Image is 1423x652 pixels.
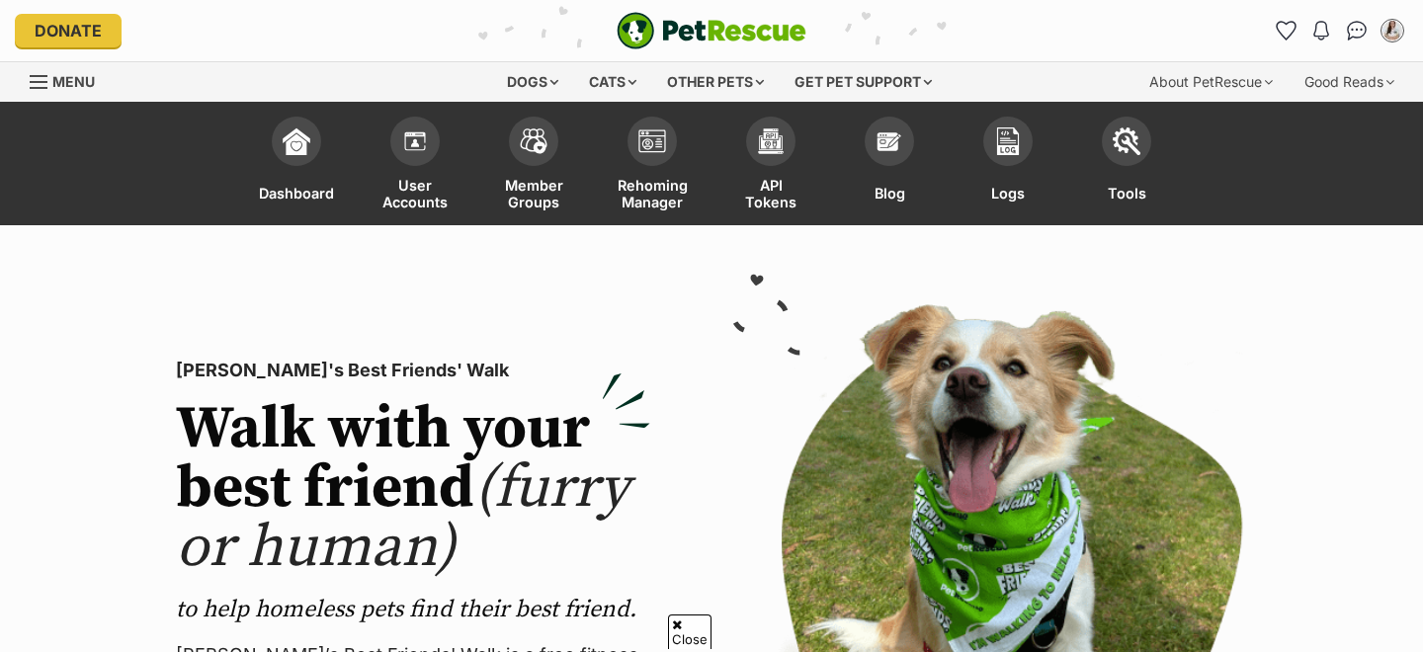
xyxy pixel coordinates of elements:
[653,62,778,102] div: Other pets
[1270,15,1408,46] ul: Account quick links
[474,107,593,225] a: Member Groups
[617,12,806,49] img: logo-e224e6f780fb5917bec1dbf3a21bbac754714ae5b6737aabdf751b685950b380.svg
[356,107,474,225] a: User Accounts
[949,107,1067,225] a: Logs
[668,614,711,649] span: Close
[493,62,572,102] div: Dogs
[283,127,310,155] img: dashboard-icon-eb2f2d2d3e046f16d808141f083e7271f6b2e854fb5c12c21221c1fb7104beca.svg
[176,400,650,578] h2: Walk with your best friend
[736,176,805,210] span: API Tokens
[259,176,334,210] span: Dashboard
[1270,15,1301,46] a: Favourites
[994,127,1022,155] img: logs-icon-5bf4c29380941ae54b88474b1138927238aebebbc450bc62c8517511492d5a22.svg
[1305,15,1337,46] button: Notifications
[617,12,806,49] a: PetRescue
[499,176,568,210] span: Member Groups
[1291,62,1408,102] div: Good Reads
[30,62,109,98] a: Menu
[876,127,903,155] img: blogs-icon-e71fceff818bbaa76155c998696f2ea9b8fc06abc828b24f45ee82a475c2fd99.svg
[1135,62,1287,102] div: About PetRescue
[1382,21,1402,41] img: Laurel Richardson profile pic
[1341,15,1373,46] a: Conversations
[1347,21,1368,41] img: chat-41dd97257d64d25036548639549fe6c8038ab92f7586957e7f3b1b290dea8141.svg
[401,127,429,155] img: members-icon-d6bcda0bfb97e5ba05b48644448dc2971f67d37433e5abca221da40c41542bd5.svg
[176,357,650,384] p: [PERSON_NAME]'s Best Friends' Walk
[711,107,830,225] a: API Tokens
[618,176,688,210] span: Rehoming Manager
[176,594,650,625] p: to help homeless pets find their best friend.
[830,107,949,225] a: Blog
[757,127,785,155] img: api-icon-849e3a9e6f871e3acf1f60245d25b4cd0aad652aa5f5372336901a6a67317bd8.svg
[638,129,666,153] img: group-profile-icon-3fa3cf56718a62981997c0bc7e787c4b2cf8bcc04b72c1350f741eb67cf2f40e.svg
[52,73,95,90] span: Menu
[1113,127,1140,155] img: tools-icon-677f8b7d46040df57c17cb185196fc8e01b2b03676c49af7ba82c462532e62ee.svg
[176,451,629,585] span: (furry or human)
[1377,15,1408,46] button: My account
[991,176,1025,210] span: Logs
[520,128,547,154] img: team-members-icon-5396bd8760b3fe7c0b43da4ab00e1e3bb1a5d9ba89233759b79545d2d3fc5d0d.svg
[575,62,650,102] div: Cats
[237,107,356,225] a: Dashboard
[875,176,905,210] span: Blog
[380,176,450,210] span: User Accounts
[1108,176,1146,210] span: Tools
[15,14,122,47] a: Donate
[1313,21,1329,41] img: notifications-46538b983faf8c2785f20acdc204bb7945ddae34d4c08c2a6579f10ce5e182be.svg
[593,107,711,225] a: Rehoming Manager
[1067,107,1186,225] a: Tools
[781,62,946,102] div: Get pet support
